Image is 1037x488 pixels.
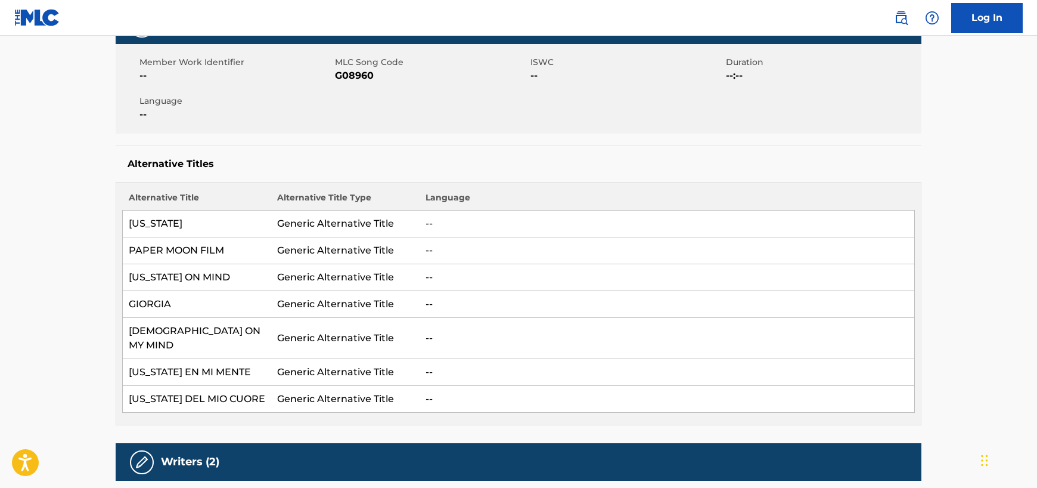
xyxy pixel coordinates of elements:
td: -- [420,237,915,264]
div: Drag [981,443,988,478]
th: Alternative Title [123,192,271,211]
img: MLC Logo [14,9,60,26]
span: --:-- [726,69,918,83]
td: -- [420,386,915,413]
img: Writers [135,455,149,470]
td: -- [420,211,915,237]
td: -- [420,264,915,291]
td: [DEMOGRAPHIC_DATA] ON MY MIND [123,318,271,359]
td: [US_STATE] EN MI MENTE [123,359,271,386]
span: Duration [726,56,918,69]
h5: Alternative Titles [128,158,909,170]
span: MLC Song Code [335,56,527,69]
span: Member Work Identifier [139,56,332,69]
th: Language [420,192,915,211]
a: Public Search [889,6,913,30]
img: search [894,11,908,25]
th: Alternative Title Type [271,192,420,211]
span: -- [139,107,332,122]
td: Generic Alternative Title [271,386,420,413]
span: -- [139,69,332,83]
span: -- [530,69,723,83]
img: help [925,11,939,25]
td: Generic Alternative Title [271,291,420,318]
td: [US_STATE] DEL MIO CUORE [123,386,271,413]
td: -- [420,359,915,386]
td: Generic Alternative Title [271,359,420,386]
iframe: Chat Widget [977,431,1037,488]
td: -- [420,291,915,318]
a: Log In [951,3,1023,33]
td: PAPER MOON FILM [123,237,271,264]
td: [US_STATE] [123,211,271,237]
div: Help [920,6,944,30]
span: Language [139,95,332,107]
td: -- [420,318,915,359]
h5: Writers (2) [161,455,219,469]
span: G08960 [335,69,527,83]
td: Generic Alternative Title [271,237,420,264]
td: Generic Alternative Title [271,318,420,359]
td: GIORGIA [123,291,271,318]
span: ISWC [530,56,723,69]
td: Generic Alternative Title [271,211,420,237]
td: Generic Alternative Title [271,264,420,291]
td: [US_STATE] ON MIND [123,264,271,291]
